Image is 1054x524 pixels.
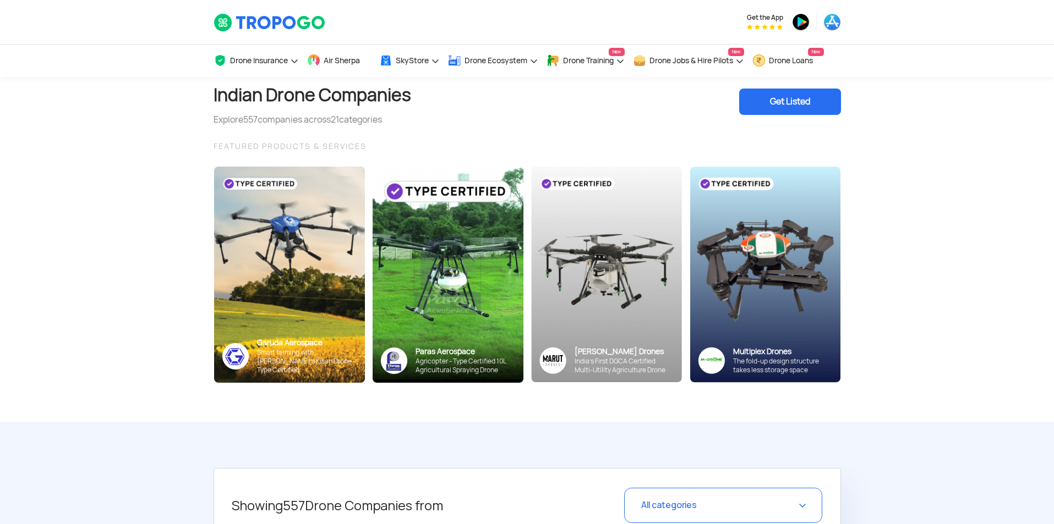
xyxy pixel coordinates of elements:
div: Get Listed [739,89,841,115]
span: All categories [641,499,697,511]
span: 21 [331,114,339,125]
a: Air Sherpa [307,45,371,77]
img: ic_garuda_sky.png [222,343,249,369]
h5: Showing Drone Companies from [232,488,557,524]
img: TropoGo Logo [214,13,326,32]
div: The fold-up design structure takes less storage space [733,357,832,374]
span: New [728,48,744,56]
img: paras-logo-banner.png [381,348,407,374]
div: [PERSON_NAME] Drones [575,346,674,357]
h1: Indian Drone Companies [214,77,411,113]
div: Agricopter - Type Certified 10L Agricultural Spraying Drone [416,357,515,374]
span: 557 [243,114,258,125]
a: Drone LoansNew [752,45,824,77]
a: Drone Insurance [214,45,299,77]
img: App Raking [747,24,783,30]
img: bg_marut_sky.png [531,167,682,382]
a: SkyStore [379,45,440,77]
div: India’s First DGCA Certified Multi-Utility Agriculture Drone [575,357,674,374]
img: bg_garuda_sky.png [214,167,365,383]
div: Explore companies across categories [214,113,411,126]
img: ic_appstore.png [823,13,841,31]
a: Drone TrainingNew [547,45,625,77]
a: Drone Jobs & Hire PilotsNew [633,45,744,77]
img: Group%2036313.png [539,347,566,374]
span: Drone Ecosystem [465,56,527,65]
span: 557 [283,497,305,514]
div: Smart farming with [PERSON_NAME]’s Kisan Drone - Type Certified [257,348,357,374]
div: Paras Aerospace [416,346,515,357]
span: SkyStore [396,56,429,65]
img: bg_multiplex_sky.png [690,167,840,383]
span: Get the App [747,13,783,22]
span: Air Sherpa [324,56,360,65]
span: Drone Loans [769,56,813,65]
span: Drone Insurance [230,56,288,65]
div: Garuda Aerospace [257,338,357,348]
span: New [609,48,625,56]
img: paras-card.png [373,167,523,383]
img: ic_playstore.png [792,13,810,31]
img: ic_multiplex_sky.png [698,347,725,374]
div: Multiplex Drones [733,346,832,357]
div: FEATURED PRODUCTS & SERVICES [214,140,841,153]
a: Drone Ecosystem [448,45,538,77]
span: Drone Training [563,56,614,65]
span: New [808,48,824,56]
span: Drone Jobs & Hire Pilots [649,56,733,65]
